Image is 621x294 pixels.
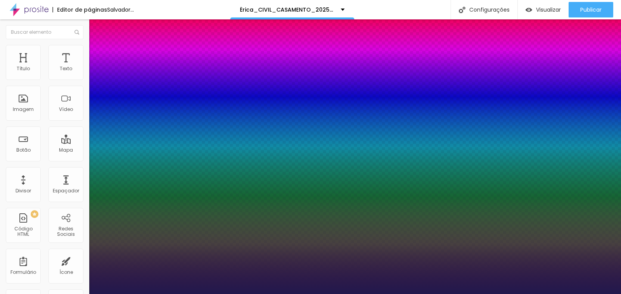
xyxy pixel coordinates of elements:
font: Vídeo [59,106,73,112]
font: Divisor [16,187,31,194]
button: Publicar [569,2,613,17]
font: Espaçador [53,187,79,194]
font: Botão [16,147,31,153]
font: Salvador... [107,6,134,14]
font: Formulário [10,269,36,275]
font: Redes Sociais [57,225,75,237]
font: Configurações [469,6,510,14]
font: Editor de páginas [57,6,107,14]
img: Ícone [459,7,465,13]
font: Érica_CIVIL_CASAMENTO_2025__ [240,6,339,14]
font: Mapa [59,147,73,153]
font: Publicar [580,6,602,14]
img: Ícone [75,30,79,35]
font: Ícone [59,269,73,275]
font: Código HTML [14,225,33,237]
input: Buscar elemento [6,25,83,39]
button: Visualizar [518,2,569,17]
font: Título [17,65,30,72]
font: Texto [60,65,72,72]
img: view-1.svg [526,7,532,13]
font: Imagem [13,106,34,112]
font: Visualizar [536,6,561,14]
